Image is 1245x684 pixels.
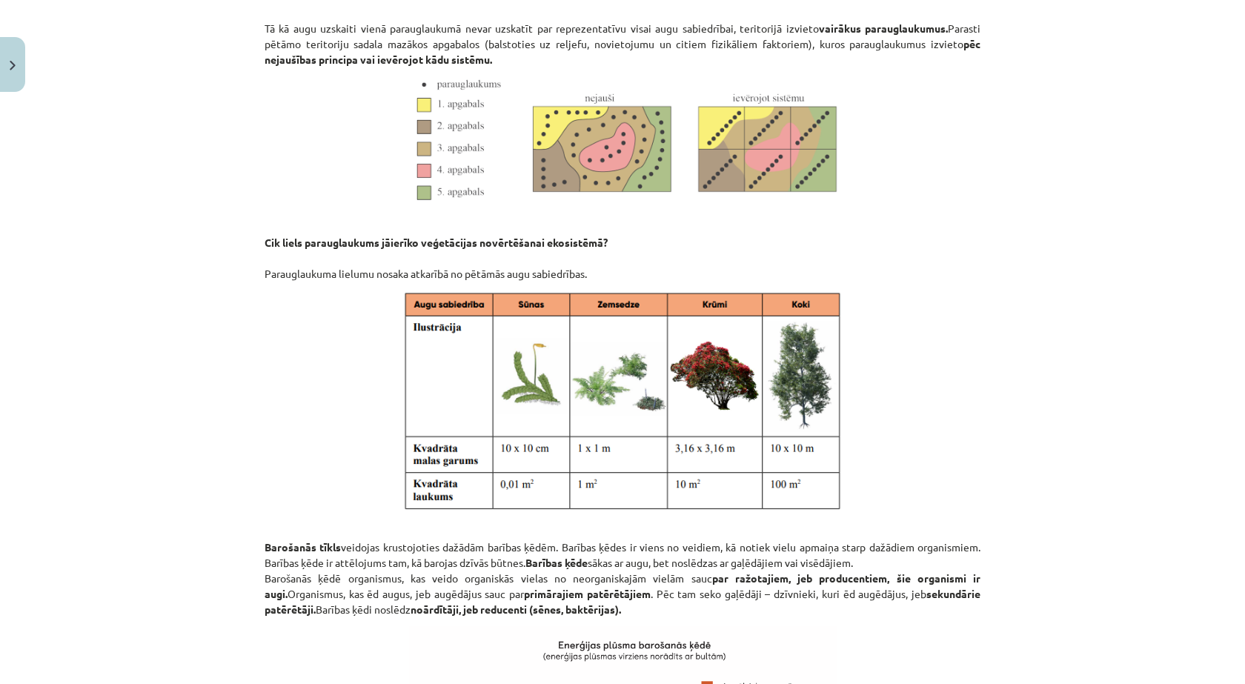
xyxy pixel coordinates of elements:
[265,540,341,554] strong: Barošanās tīkls
[10,61,16,70] img: icon-close-lesson-0947bae3869378f0d4975bcd49f059093ad1ed9edebbc8119c70593378902aed.svg
[265,571,980,600] strong: par ražotajiem, jeb producentiem, šie organismi ir augi.
[819,21,948,35] strong: vairākus parauglaukumus.
[524,587,651,600] strong: primārajiem patērētājiem
[265,37,980,66] strong: pēc nejaušības principa vai ievērojot kādu sistēmu.
[525,556,588,569] strong: Barības ķēde
[265,235,980,282] p: Parauglaukuma lielumu nosaka atkarībā no pētāmās augu sabiedrības.
[411,602,621,616] strong: noārdītāji, jeb reducenti (sēnes, baktērijas).
[265,236,608,249] strong: Cik liels parauglaukums jāierīko veģetācijas novērtēšanai ekosistēmā?
[265,587,980,616] strong: sekundārie patērētāji.
[265,524,980,617] p: veidojas krustojoties dažādām barības ķēdēm. Barības ķēdes ir viens no veidiem, kā notiek vielu a...
[265,21,980,67] p: Tā kā augu uzskaiti vienā parauglaukumā nevar uzskatīt par reprezentatīvu visai augu sabiedrībai,...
